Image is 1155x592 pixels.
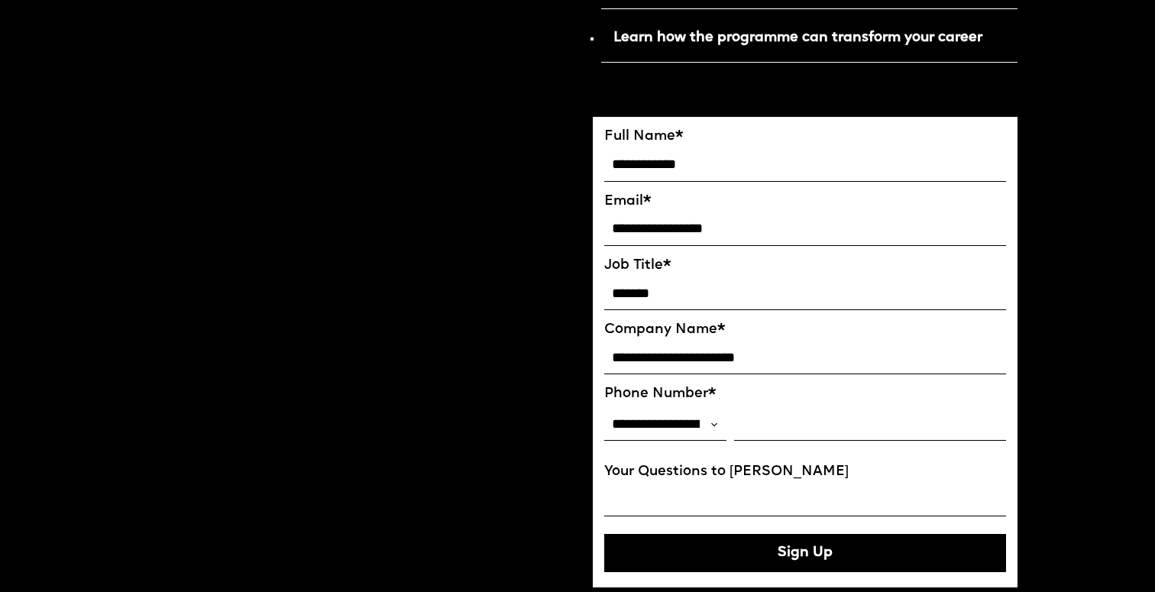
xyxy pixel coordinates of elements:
[604,464,1006,480] label: Your Questions to [PERSON_NAME]
[604,534,1006,572] button: Sign Up
[604,386,1006,403] label: Phone Number
[604,128,1006,145] label: Full Name
[604,193,1006,210] label: Email
[604,257,1006,274] label: Job Title
[613,31,982,45] strong: Learn how the programme can transform your career
[604,322,1006,338] label: Company Name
